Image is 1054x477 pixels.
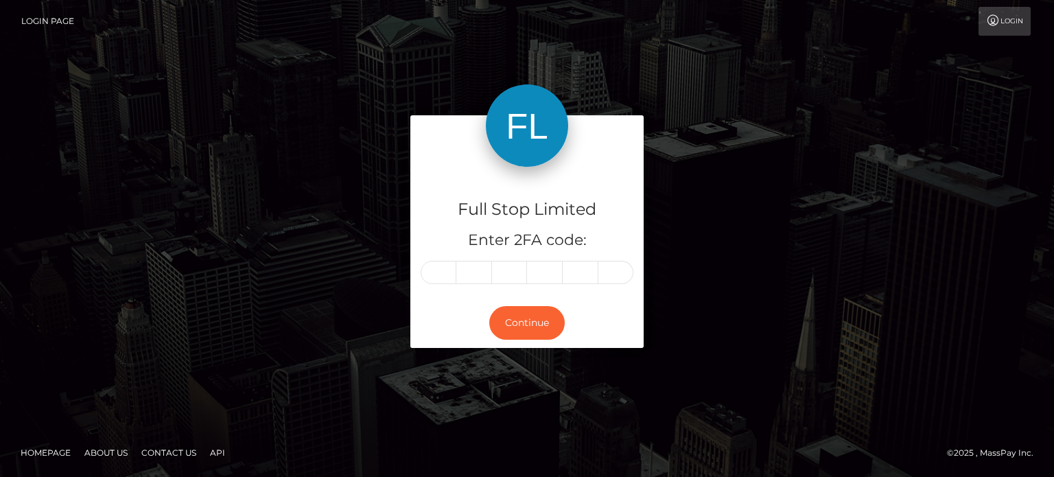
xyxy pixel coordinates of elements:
[979,7,1031,36] a: Login
[79,442,133,463] a: About Us
[21,7,74,36] a: Login Page
[421,230,633,251] h5: Enter 2FA code:
[421,198,633,222] h4: Full Stop Limited
[204,442,231,463] a: API
[486,84,568,167] img: Full Stop Limited
[136,442,202,463] a: Contact Us
[15,442,76,463] a: Homepage
[489,306,565,340] button: Continue
[947,445,1044,461] div: © 2025 , MassPay Inc.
